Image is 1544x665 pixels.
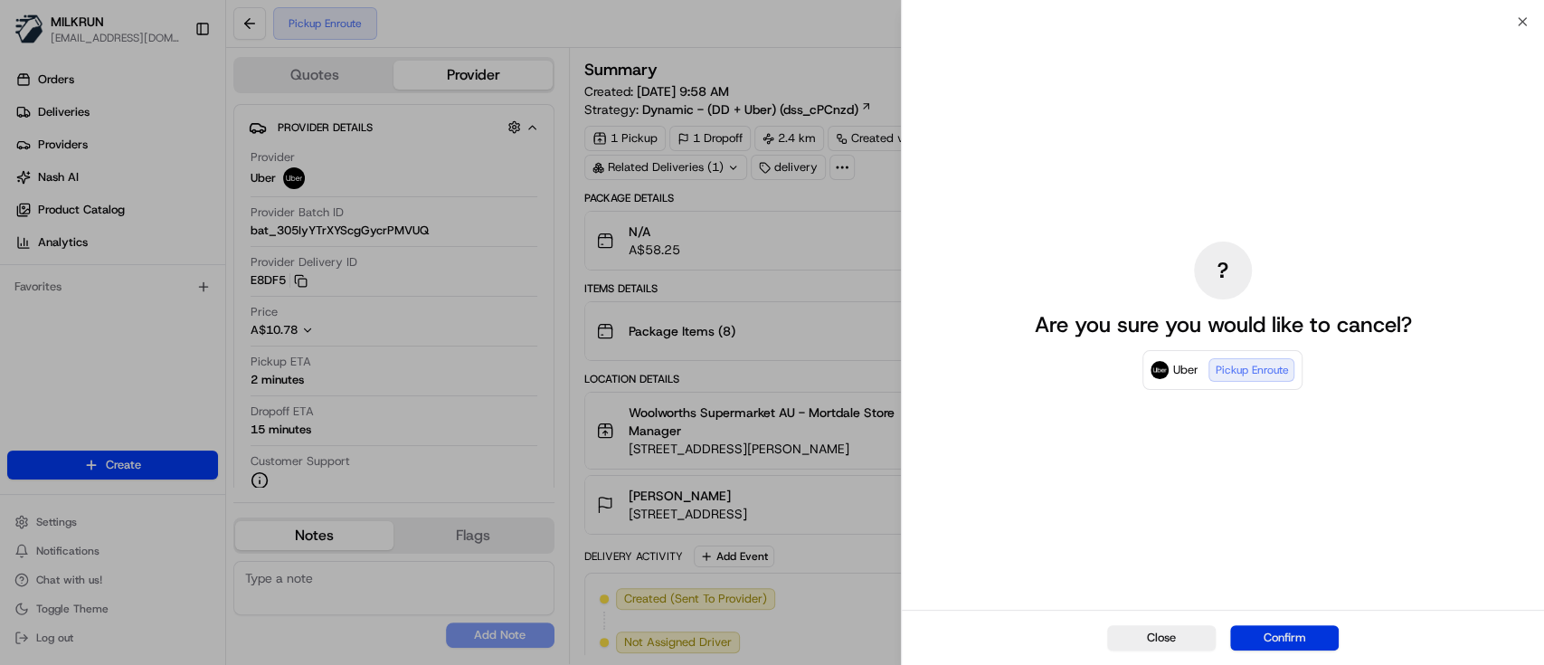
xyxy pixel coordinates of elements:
[1172,361,1198,379] span: Uber
[1151,361,1169,379] img: Uber
[1107,625,1216,651] button: Close
[1230,625,1339,651] button: Confirm
[1034,310,1411,339] p: Are you sure you would like to cancel?
[1194,242,1252,299] div: ?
